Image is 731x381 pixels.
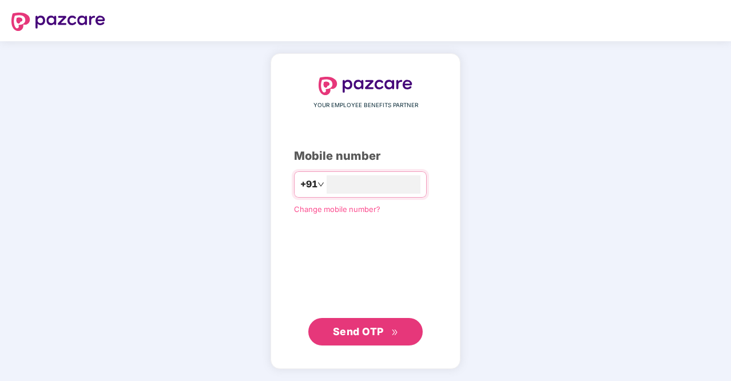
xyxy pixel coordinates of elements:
[313,101,418,110] span: YOUR EMPLOYEE BENEFITS PARTNER
[333,325,384,337] span: Send OTP
[294,147,437,165] div: Mobile number
[317,181,324,188] span: down
[11,13,105,31] img: logo
[308,318,423,345] button: Send OTPdouble-right
[391,329,399,336] span: double-right
[319,77,412,95] img: logo
[300,177,317,191] span: +91
[294,205,380,214] a: Change mobile number?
